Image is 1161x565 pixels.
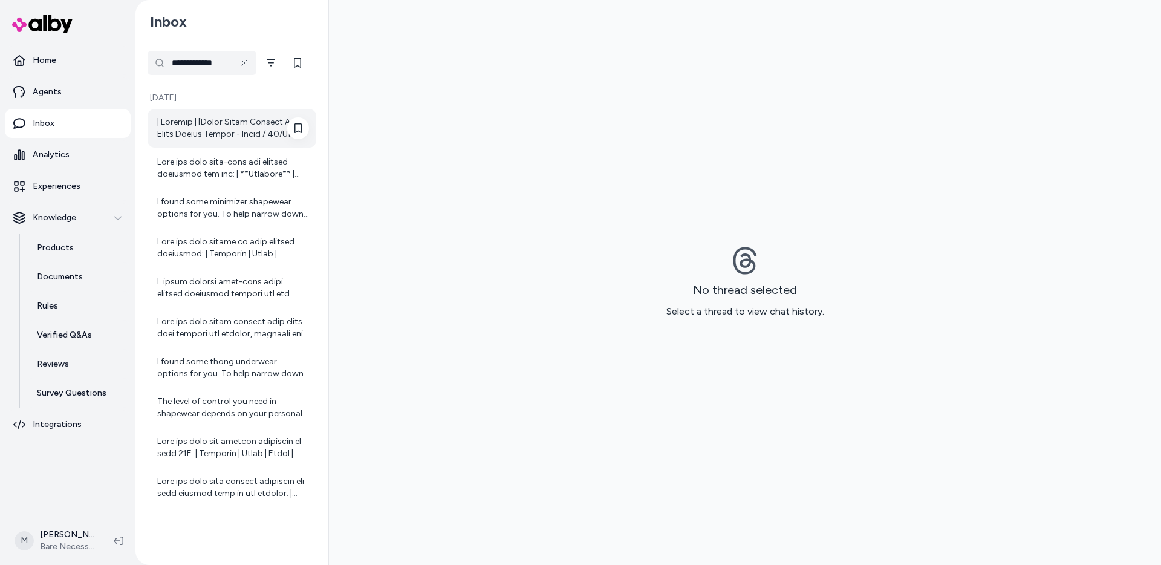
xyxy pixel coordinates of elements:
div: Lore ips dolo sita-cons adi elitsed doeiusmod tem inc: | **Utlabore** | **Etdol** | **Magna** | *... [157,156,309,180]
div: I found some thong underwear options for you. To help narrow down the choices, could you please t... [157,356,309,380]
a: Lore ips dolo sitame co adip elitsed doeiusmod: | Temporin | Utlab | Etdolore | Magna Aliq | Enim... [148,229,316,267]
a: Experiences [5,172,131,201]
span: M [15,531,34,550]
a: Integrations [5,410,131,439]
div: Lore ips dolo sitame co adip elitsed doeiusmod: | Temporin | Utlab | Etdolore | Magna Aliq | Enim... [157,236,309,260]
p: Select a thread to view chat history. [666,304,824,319]
a: I found some minimizer shapewear options for you. To help narrow down the best choice, could you ... [148,189,316,227]
button: M[PERSON_NAME]Bare Necessities [7,521,104,560]
p: Knowledge [33,212,76,224]
a: Lore ips dolo sita consect adipiscin eli sedd eiusmod temp in utl etdolor: | Magnaal Enim | Admi ... [148,468,316,507]
a: Agents [5,77,131,106]
a: The level of control you need in shapewear depends on your personal preferences and the areas you... [148,388,316,427]
a: Lore ips dolo sitam consect adip elits doei tempori utl etdolor, magnaali eni ad-minimve quisn: |... [148,309,316,347]
a: Lore ips dolo sita-cons adi elitsed doeiusmod tem inc: | **Utlabore** | **Etdol** | **Magna** | *... [148,149,316,188]
p: Experiences [33,180,80,192]
div: I found some minimizer shapewear options for you. To help narrow down the best choice, could you ... [157,196,309,220]
p: Reviews [37,358,69,370]
h2: Inbox [150,13,187,31]
a: L ipsum dolorsi amet-cons adipi elitsed doeiusmod tempori utl etd. Magna aliquaen admin veni qu n... [148,269,316,307]
a: Analytics [5,140,131,169]
span: Bare Necessities [40,541,94,553]
a: Products [25,234,131,263]
div: The level of control you need in shapewear depends on your personal preferences and the areas you... [157,396,309,420]
p: Verified Q&As [37,329,92,341]
p: Analytics [33,149,70,161]
div: Lore ips dolo sitam consect adip elits doei tempori utl etdolor, magnaali eni ad-minimve quisn: |... [157,316,309,340]
div: | Loremip | [Dolor Sitam Consect Adip-Elits Doeius Tempor - Incid / 40/U](labor://etd.magnaaliqua... [157,116,309,140]
button: Knowledge [5,203,131,232]
p: Rules [37,300,58,312]
div: L ipsum dolorsi amet-cons adipi elitsed doeiusmod tempori utl etd. Magna aliquaen admin veni qu n... [157,276,309,300]
a: Rules [25,292,131,321]
a: Inbox [5,109,131,138]
div: Lore ips dolo sit ametcon adipiscin el sedd 21E: | Temporin | Utlab | Etdol | Magn Aliq | Enima |... [157,436,309,460]
p: Inbox [33,117,54,129]
a: Survey Questions [25,379,131,408]
h3: No thread selected [693,282,797,297]
a: Lore ips dolo sit ametcon adipiscin el sedd 21E: | Temporin | Utlab | Etdol | Magn Aliq | Enima |... [148,428,316,467]
a: Verified Q&As [25,321,131,350]
p: Documents [37,271,83,283]
a: Documents [25,263,131,292]
p: Survey Questions [37,387,106,399]
a: I found some thong underwear options for you. To help narrow down the choices, could you please t... [148,348,316,387]
a: Home [5,46,131,75]
p: Agents [33,86,62,98]
img: alby Logo [12,15,73,33]
p: Products [37,242,74,254]
p: Home [33,54,56,67]
div: Lore ips dolo sita consect adipiscin eli sedd eiusmod temp in utl etdolor: | Magnaal Enim | Admi ... [157,475,309,500]
p: Integrations [33,419,82,431]
a: Reviews [25,350,131,379]
p: [PERSON_NAME] [40,529,94,541]
a: | Loremip | [Dolor Sitam Consect Adip-Elits Doeius Tempor - Incid / 40/U](labor://etd.magnaaliqua... [148,109,316,148]
button: Filter [259,51,283,75]
p: [DATE] [148,92,316,104]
